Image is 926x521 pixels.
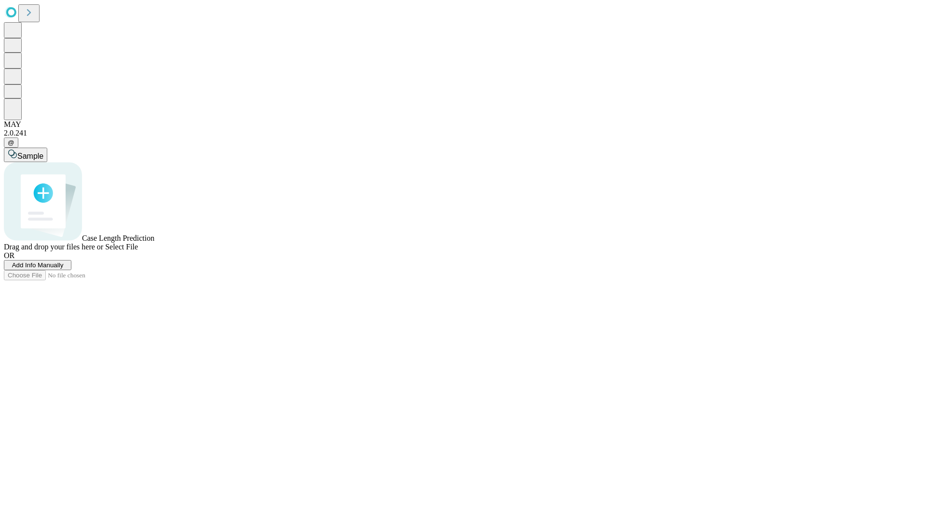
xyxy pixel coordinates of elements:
span: Select File [105,243,138,251]
button: @ [4,137,18,148]
div: 2.0.241 [4,129,922,137]
span: Add Info Manually [12,261,64,269]
button: Sample [4,148,47,162]
span: @ [8,139,14,146]
div: MAY [4,120,922,129]
span: OR [4,251,14,260]
button: Add Info Manually [4,260,71,270]
span: Case Length Prediction [82,234,154,242]
span: Sample [17,152,43,160]
span: Drag and drop your files here or [4,243,103,251]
